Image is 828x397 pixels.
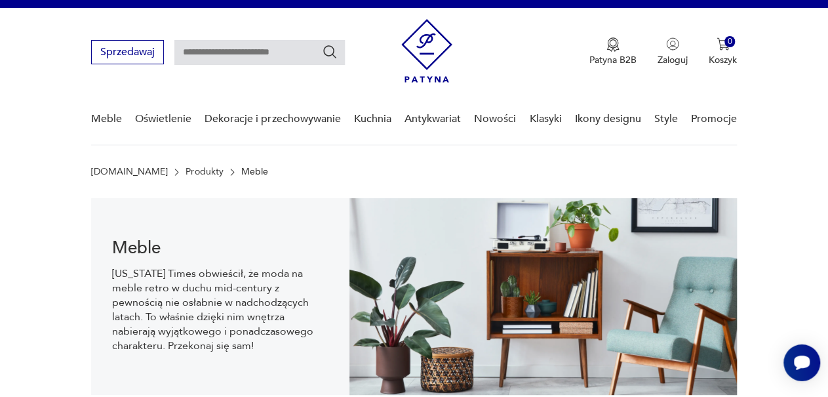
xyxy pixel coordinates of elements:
[529,94,561,144] a: Klasyki
[606,37,620,52] img: Ikona medalu
[589,54,637,66] p: Patyna B2B
[135,94,191,144] a: Oświetlenie
[401,19,452,83] img: Patyna - sklep z meblami i dekoracjami vintage
[91,167,168,177] a: [DOMAIN_NAME]
[474,94,516,144] a: Nowości
[575,94,641,144] a: Ikony designu
[205,94,340,144] a: Dekoracje i przechowywanie
[404,94,461,144] a: Antykwariat
[709,54,737,66] p: Koszyk
[354,94,391,144] a: Kuchnia
[112,266,328,353] p: [US_STATE] Times obwieścił, że moda na meble retro w duchu mid-century z pewnością nie osłabnie w...
[241,167,268,177] p: Meble
[91,49,164,58] a: Sprzedawaj
[349,198,737,395] img: Meble
[654,94,678,144] a: Style
[589,37,637,66] a: Ikona medaluPatyna B2B
[91,40,164,64] button: Sprzedawaj
[691,94,737,144] a: Promocje
[186,167,223,177] a: Produkty
[709,37,737,66] button: 0Koszyk
[658,54,688,66] p: Zaloguj
[783,345,820,381] iframe: Smartsupp widget button
[666,37,679,51] img: Ikonka użytkownika
[589,37,637,66] button: Patyna B2B
[724,36,736,47] div: 0
[717,37,730,51] img: Ikona koszyka
[91,94,122,144] a: Meble
[658,37,688,66] button: Zaloguj
[112,240,328,256] h1: Meble
[322,44,338,60] button: Szukaj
